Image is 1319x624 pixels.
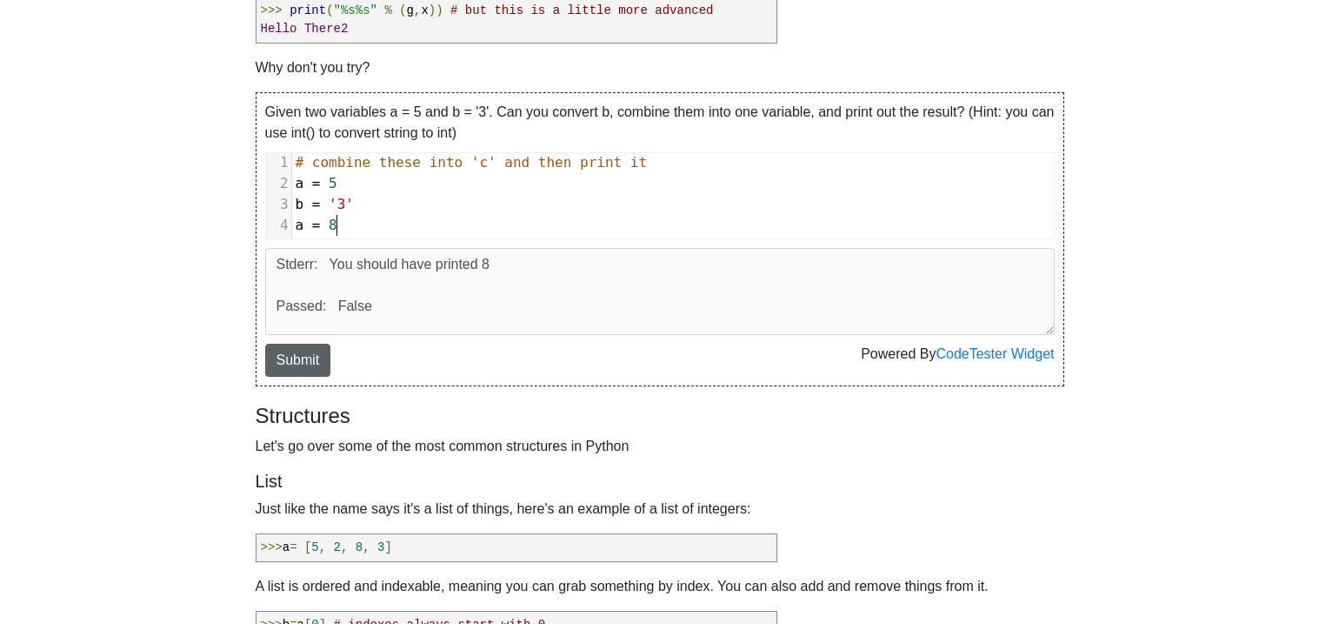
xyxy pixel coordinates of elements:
[936,346,1054,361] a: CodeTester Widget
[399,3,406,17] span: (
[296,175,304,191] span: a
[261,3,283,17] span: >>>
[256,471,1064,492] h5: List
[329,175,337,191] span: 5
[261,22,297,36] span: Hello
[265,102,1055,144] div: Given two variables a = 5 and b = '3'. Can you convert b, combine them into one variable, and pri...
[319,540,326,554] span: ,
[304,22,348,36] span: There2
[312,217,321,233] span: =
[384,3,391,17] span: %
[429,3,443,17] span: ))
[384,540,391,554] span: ]
[341,540,348,554] span: ,
[356,540,363,554] span: 8
[377,540,384,554] span: 3
[256,57,1064,78] p: Why don't you try?
[256,404,1064,429] h4: Structures
[363,540,370,554] span: ,
[334,3,377,17] span: "%s%s"
[296,154,648,171] span: # combine these into 'c' and then print it
[329,217,337,233] span: 8
[266,194,291,215] div: 3
[256,576,1064,597] p: A list is ordered and indexable, meaning you can grab something by index. You can also add and re...
[256,499,1064,520] p: Just like the name says it's a list of things, here's an example of a list of integers:
[290,540,296,554] span: =
[266,152,291,173] div: 1
[256,436,1064,457] p: Let's go over some of the most common structures in Python
[296,217,304,233] span: a
[265,344,331,377] button: Submit
[861,344,1054,365] div: Powered By
[311,540,318,554] span: 5
[421,3,428,17] span: x
[329,196,354,212] span: '3'
[414,3,421,17] span: ,
[312,196,321,212] span: =
[296,196,304,212] span: b
[450,3,713,17] span: # but this is a little more advanced
[266,215,291,236] div: 4
[334,540,341,554] span: 2
[290,3,326,17] span: print
[407,3,414,17] span: g
[326,3,333,17] span: (
[266,173,291,194] div: 2
[304,540,311,554] span: [
[283,540,290,554] span: a
[312,175,321,191] span: =
[261,540,283,554] span: >>>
